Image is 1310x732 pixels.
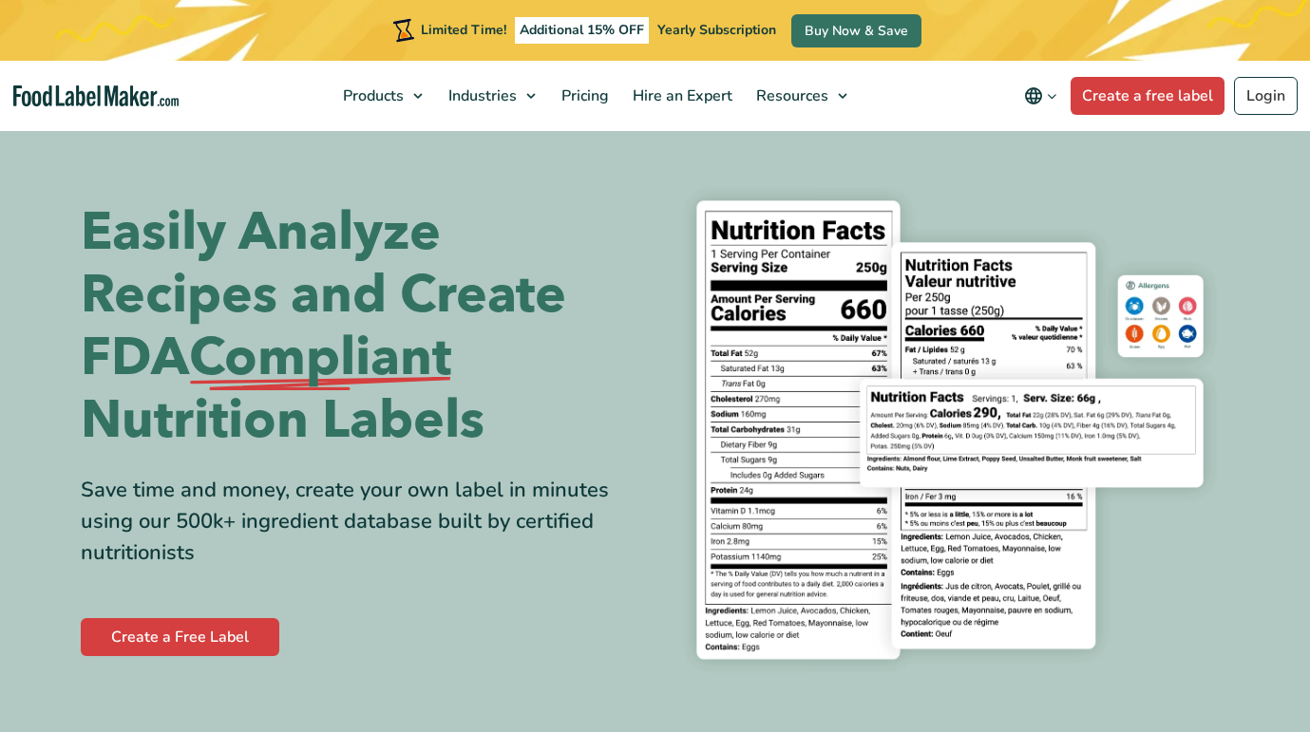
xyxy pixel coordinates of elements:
h1: Easily Analyze Recipes and Create FDA Nutrition Labels [81,201,641,452]
a: Food Label Maker homepage [13,85,179,107]
span: Industries [443,85,519,106]
a: Industries [437,61,545,131]
a: Create a Free Label [81,618,279,656]
a: Hire an Expert [621,61,740,131]
a: Buy Now & Save [791,14,921,47]
a: Login [1234,77,1298,115]
span: Resources [750,85,830,106]
span: Yearly Subscription [657,21,776,39]
div: Save time and money, create your own label in minutes using our 500k+ ingredient database built b... [81,475,641,569]
span: Pricing [556,85,611,106]
button: Change language [1011,77,1071,115]
span: Limited Time! [421,21,506,39]
a: Products [332,61,432,131]
span: Products [337,85,406,106]
span: Hire an Expert [627,85,734,106]
a: Resources [745,61,857,131]
span: Compliant [189,327,451,389]
span: Additional 15% OFF [515,17,649,44]
a: Create a free label [1071,77,1225,115]
a: Pricing [550,61,617,131]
